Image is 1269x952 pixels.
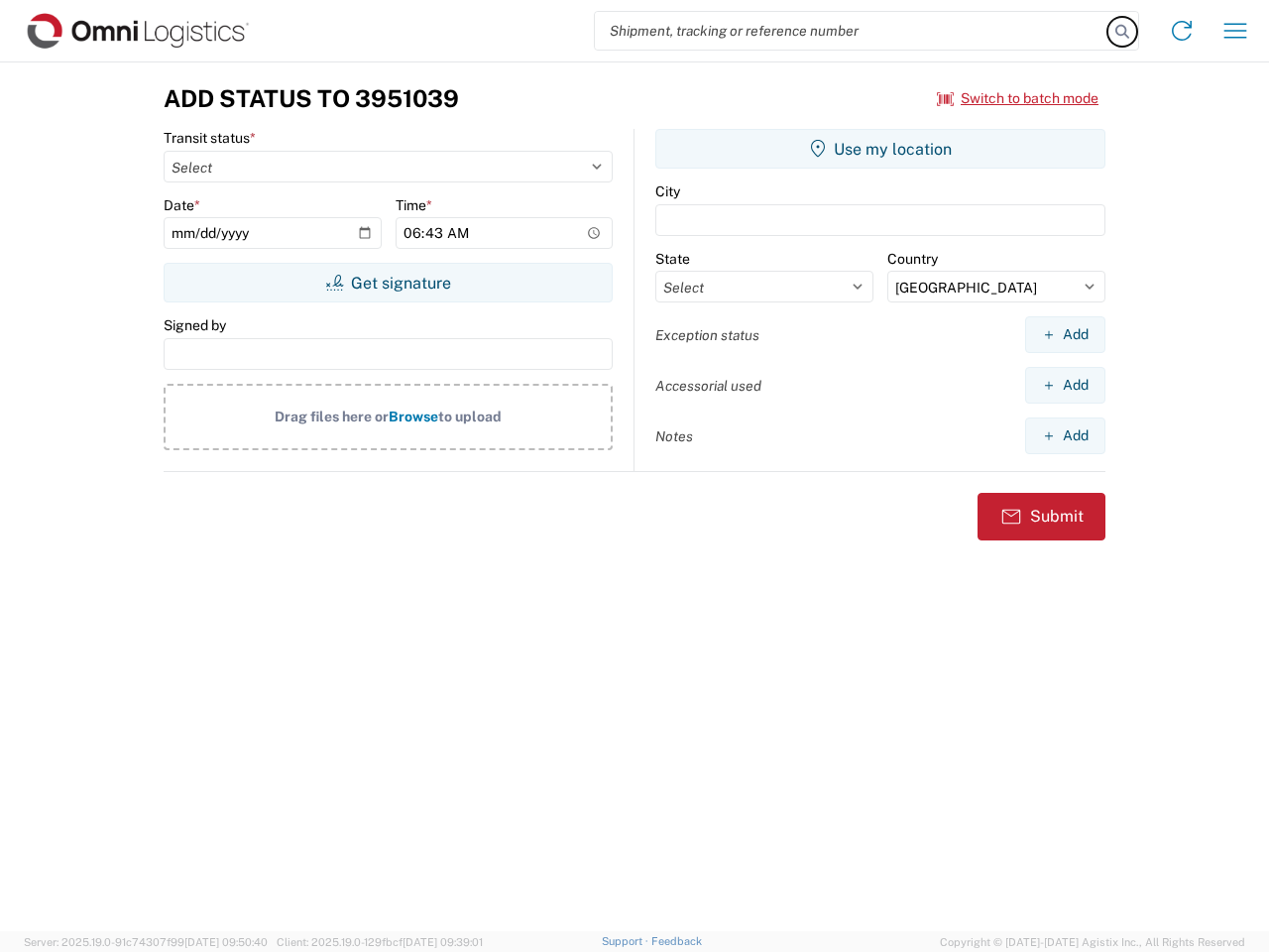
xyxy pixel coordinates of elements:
span: Client: 2025.19.0-129fbcf [277,936,483,948]
span: [DATE] 09:50:40 [184,936,268,948]
label: Signed by [164,316,226,334]
label: Time [396,196,432,214]
label: State [655,250,690,268]
button: Add [1025,316,1105,353]
a: Support [602,935,651,947]
label: Exception status [655,326,759,344]
label: Country [887,250,938,268]
label: Accessorial used [655,377,761,395]
span: Browse [389,409,438,424]
span: Drag files here or [275,409,389,424]
a: Feedback [651,935,702,947]
label: Notes [655,427,693,445]
button: Submit [978,493,1105,540]
button: Add [1025,417,1105,454]
label: City [655,182,680,200]
button: Add [1025,367,1105,404]
label: Transit status [164,129,256,147]
span: to upload [438,409,502,424]
span: Copyright © [DATE]-[DATE] Agistix Inc., All Rights Reserved [940,933,1245,951]
button: Switch to batch mode [937,82,1098,115]
span: Server: 2025.19.0-91c74307f99 [24,936,268,948]
button: Get signature [164,263,613,302]
button: Use my location [655,129,1105,169]
h3: Add Status to 3951039 [164,84,459,113]
label: Date [164,196,200,214]
input: Shipment, tracking or reference number [595,12,1108,50]
span: [DATE] 09:39:01 [403,936,483,948]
